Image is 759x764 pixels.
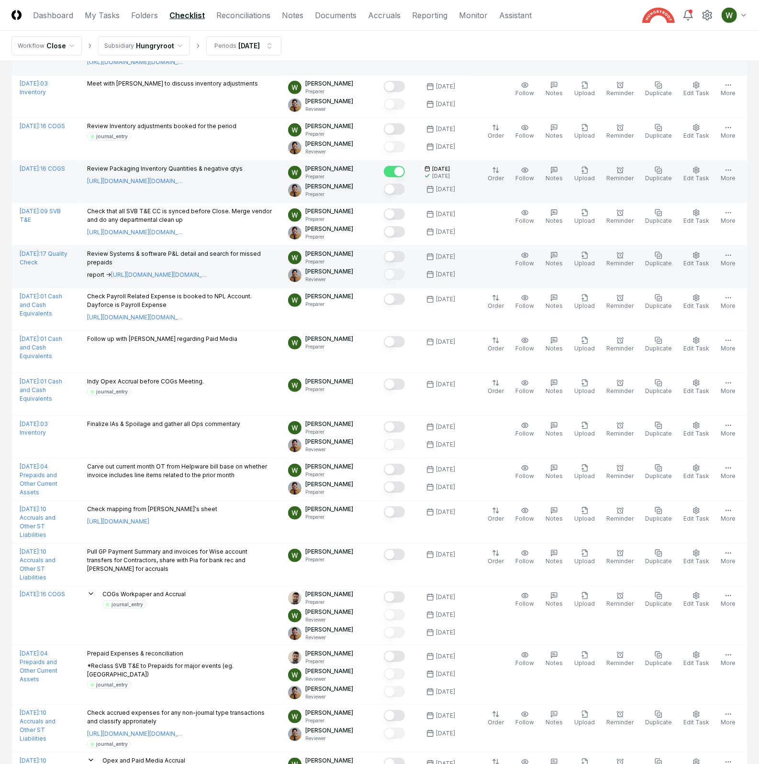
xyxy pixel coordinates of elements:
[574,132,595,139] span: Upload
[515,345,534,352] span: Follow
[20,505,40,513] span: [DATE] :
[645,260,672,267] span: Duplicate
[604,462,636,482] button: Reminder
[643,462,674,482] button: Duplicate
[513,505,536,525] button: Follow
[683,430,709,437] span: Edit Task
[513,377,536,397] button: Follow
[719,709,737,729] button: More
[515,260,534,267] span: Follow
[20,207,40,215] span: [DATE] :
[643,547,674,568] button: Duplicate
[288,208,301,222] img: ACg8ocIK_peNeqvot3Ahh9567LsVhi0q3GD2O_uFDzmfmpbAfkCWeQ=s96-c
[486,547,506,568] button: Order
[604,335,636,355] button: Reminder
[384,651,405,662] button: Mark complete
[288,123,301,137] img: ACg8ocIK_peNeqvot3Ahh9567LsVhi0q3GD2O_uFDzmfmpbAfkCWeQ=s96-c
[683,132,709,139] span: Edit Task
[645,430,672,437] span: Duplicate
[681,164,711,185] button: Edit Task
[604,649,636,669] button: Reminder
[681,462,711,482] button: Edit Task
[645,175,672,182] span: Duplicate
[515,472,534,480] span: Follow
[288,481,301,495] img: ACg8ocIj8Ed1971QfF93IUVvJX6lPm3y0CRToLvfAg4p8TYQk6NAZIo=s96-c
[643,207,674,227] button: Duplicate
[384,481,405,493] button: Mark complete
[169,10,205,21] a: Checklist
[288,81,301,94] img: ACg8ocIK_peNeqvot3Ahh9567LsVhi0q3GD2O_uFDzmfmpbAfkCWeQ=s96-c
[515,89,534,97] span: Follow
[683,302,709,309] span: Edit Task
[282,10,303,21] a: Notes
[604,207,636,227] button: Reminder
[546,89,563,97] span: Notes
[606,217,634,224] span: Reminder
[604,377,636,397] button: Reminder
[572,250,597,270] button: Upload
[288,269,301,282] img: ACg8ocIj8Ed1971QfF93IUVvJX6lPm3y0CRToLvfAg4p8TYQk6NAZIo=s96-c
[18,42,45,50] div: Workflow
[572,547,597,568] button: Upload
[87,58,183,66] a: [URL][DOMAIN_NAME][DOMAIN_NAME]
[645,600,672,607] span: Duplicate
[288,549,301,562] img: ACg8ocIK_peNeqvot3Ahh9567LsVhi0q3GD2O_uFDzmfmpbAfkCWeQ=s96-c
[20,250,67,266] a: [DATE]:17 Quality Check
[606,302,634,309] span: Reminder
[574,345,595,352] span: Upload
[544,709,565,729] button: Notes
[20,165,40,172] span: [DATE] :
[515,557,534,565] span: Follow
[288,439,301,452] img: ACg8ocIj8Ed1971QfF93IUVvJX6lPm3y0CRToLvfAg4p8TYQk6NAZIo=s96-c
[515,430,534,437] span: Follow
[488,515,504,522] span: Order
[20,548,56,581] a: [DATE]:10 Accruals and Other ST Liabilities
[546,515,563,522] span: Notes
[645,302,672,309] span: Duplicate
[719,250,737,270] button: More
[681,292,711,312] button: Edit Task
[645,659,672,666] span: Duplicate
[719,335,737,355] button: More
[719,420,737,440] button: More
[683,472,709,480] span: Edit Task
[683,600,709,607] span: Edit Task
[544,250,565,270] button: Notes
[572,207,597,227] button: Upload
[574,175,595,182] span: Upload
[572,420,597,440] button: Upload
[384,336,405,348] button: Mark complete
[87,517,149,526] a: [URL][DOMAIN_NAME]
[20,420,48,436] a: [DATE]:03 Inventory
[486,164,506,185] button: Order
[546,557,563,565] span: Notes
[368,10,401,21] a: Accruals
[513,462,536,482] button: Follow
[574,472,595,480] span: Upload
[683,659,709,666] span: Edit Task
[20,590,40,598] span: [DATE] :
[20,548,40,555] span: [DATE] :
[513,709,536,729] button: Follow
[606,659,634,666] span: Reminder
[572,164,597,185] button: Upload
[544,335,565,355] button: Notes
[604,250,636,270] button: Reminder
[719,79,737,99] button: More
[486,335,506,355] button: Order
[544,420,565,440] button: Notes
[719,164,737,185] button: More
[681,377,711,397] button: Edit Task
[606,175,634,182] span: Reminder
[384,251,405,262] button: Mark complete
[643,164,674,185] button: Duplicate
[384,421,405,433] button: Mark complete
[574,430,595,437] span: Upload
[20,505,56,538] a: [DATE]:10 Accruals and Other ST Liabilities
[515,659,534,666] span: Follow
[645,472,672,480] span: Duplicate
[486,505,506,525] button: Order
[87,228,183,237] a: [URL][DOMAIN_NAME][DOMAIN_NAME]
[20,207,61,223] a: [DATE]:09 SVB T&E
[206,36,281,55] button: Periods[DATE]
